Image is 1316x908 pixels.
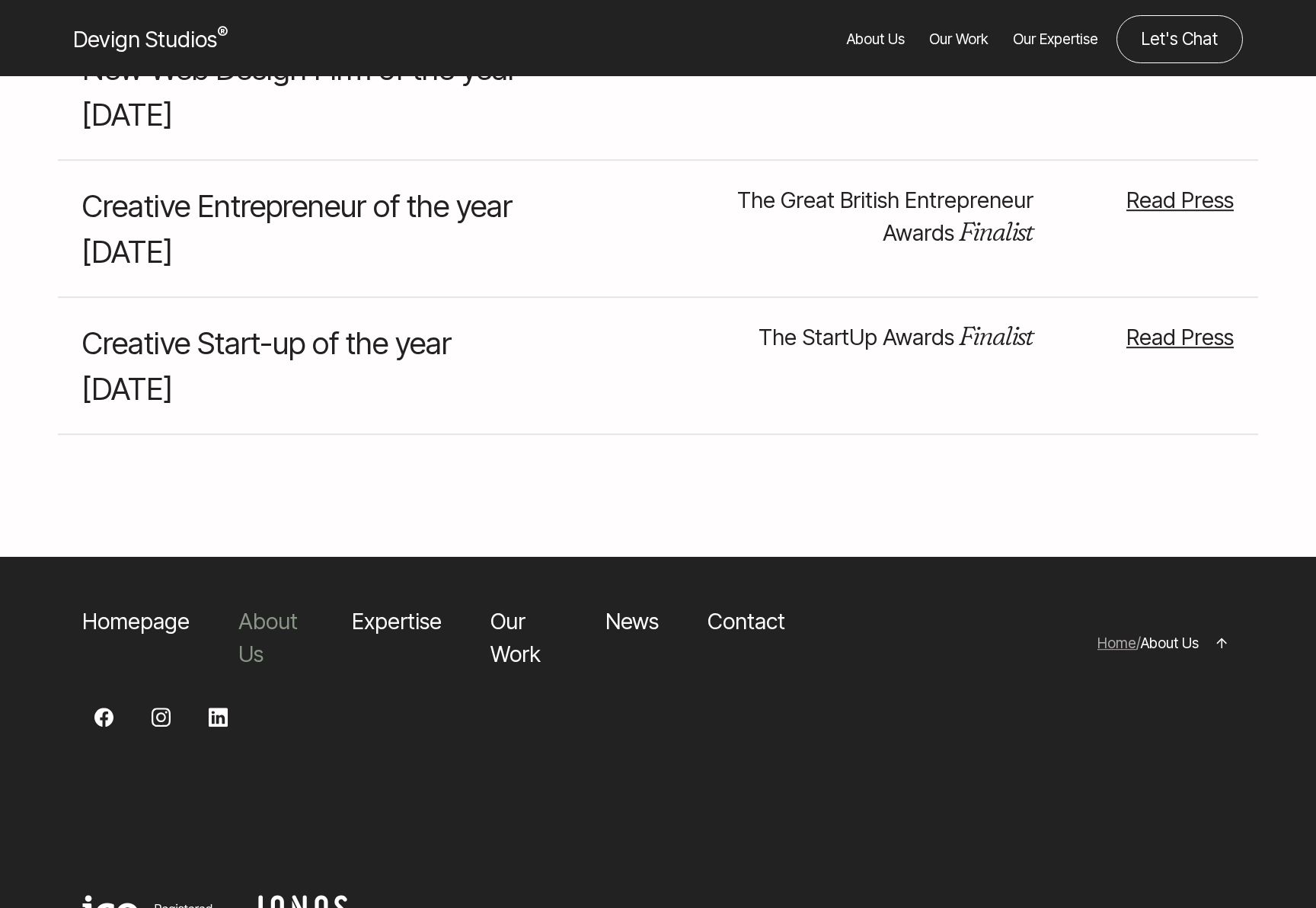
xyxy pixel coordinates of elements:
span: Devign Studios [73,26,228,53]
a: Contact us about your project [1116,15,1243,63]
a: Our Work [929,15,989,63]
sup: ® [217,23,228,43]
a: Devign Studios® Homepage [73,23,228,56]
a: About Us [847,15,905,63]
a: Our Expertise [1013,15,1098,63]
